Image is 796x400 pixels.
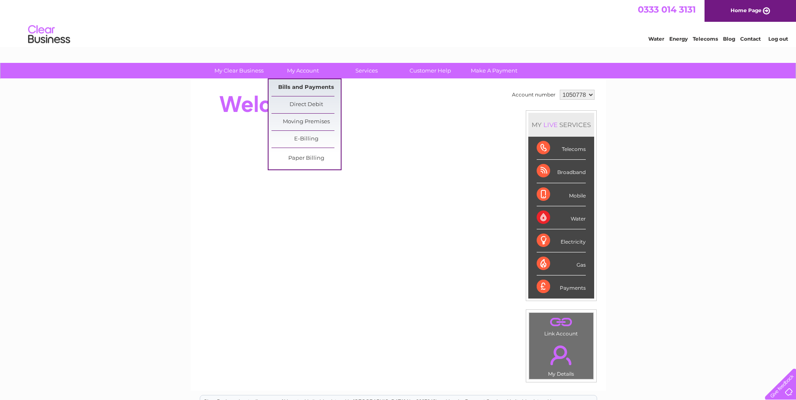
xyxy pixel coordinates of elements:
[28,22,70,47] img: logo.png
[271,131,341,148] a: E-Billing
[638,4,696,15] a: 0333 014 3131
[537,229,586,252] div: Electricity
[268,63,337,78] a: My Account
[768,36,788,42] a: Log out
[537,160,586,183] div: Broadband
[648,36,664,42] a: Water
[528,113,594,137] div: MY SERVICES
[271,114,341,130] a: Moving Premises
[542,121,559,129] div: LIVE
[529,312,594,339] td: Link Account
[531,315,591,330] a: .
[459,63,529,78] a: Make A Payment
[723,36,735,42] a: Blog
[537,183,586,206] div: Mobile
[537,252,586,275] div: Gas
[537,206,586,229] div: Water
[204,63,274,78] a: My Clear Business
[396,63,465,78] a: Customer Help
[529,338,594,379] td: My Details
[531,340,591,370] a: .
[200,5,597,41] div: Clear Business is a trading name of Verastar Limited (registered in [GEOGRAPHIC_DATA] No. 3667643...
[332,63,401,78] a: Services
[510,88,558,102] td: Account number
[693,36,718,42] a: Telecoms
[740,36,761,42] a: Contact
[271,79,341,96] a: Bills and Payments
[537,137,586,160] div: Telecoms
[537,275,586,298] div: Payments
[271,96,341,113] a: Direct Debit
[271,150,341,167] a: Paper Billing
[669,36,688,42] a: Energy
